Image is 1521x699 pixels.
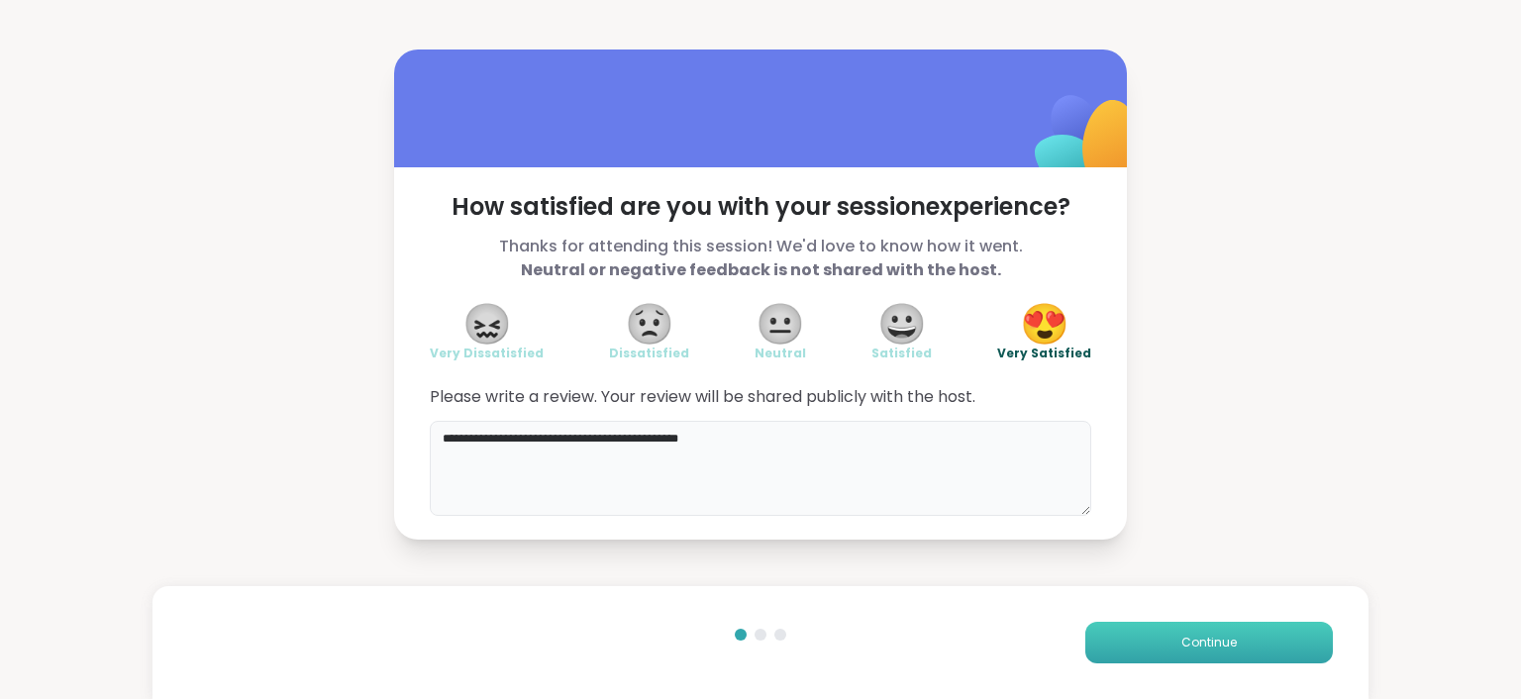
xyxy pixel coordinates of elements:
[1020,306,1069,342] span: 😍
[521,258,1001,281] b: Neutral or negative feedback is not shared with the host.
[430,346,544,361] span: Very Dissatisfied
[877,306,927,342] span: 😀
[988,44,1185,241] img: ShareWell Logomark
[430,235,1091,282] span: Thanks for attending this session! We'd love to know how it went.
[625,306,674,342] span: 😟
[430,385,1091,409] span: Please write a review. Your review will be shared publicly with the host.
[609,346,689,361] span: Dissatisfied
[1181,634,1237,651] span: Continue
[756,306,805,342] span: 😐
[462,306,512,342] span: 😖
[755,346,806,361] span: Neutral
[997,346,1091,361] span: Very Satisfied
[1085,622,1333,663] button: Continue
[430,191,1091,223] span: How satisfied are you with your session experience?
[871,346,932,361] span: Satisfied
